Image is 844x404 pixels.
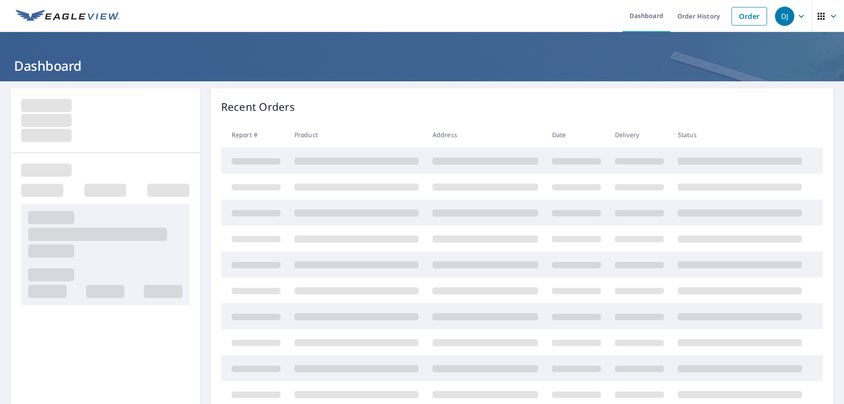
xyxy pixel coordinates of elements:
th: Product [287,122,426,148]
th: Address [426,122,545,148]
img: EV Logo [16,10,120,23]
h1: Dashboard [11,57,833,75]
th: Delivery [608,122,671,148]
th: Report # [221,122,287,148]
div: DJ [775,7,794,26]
th: Status [671,122,809,148]
p: Recent Orders [221,99,295,115]
th: Date [545,122,608,148]
a: Order [731,7,767,25]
